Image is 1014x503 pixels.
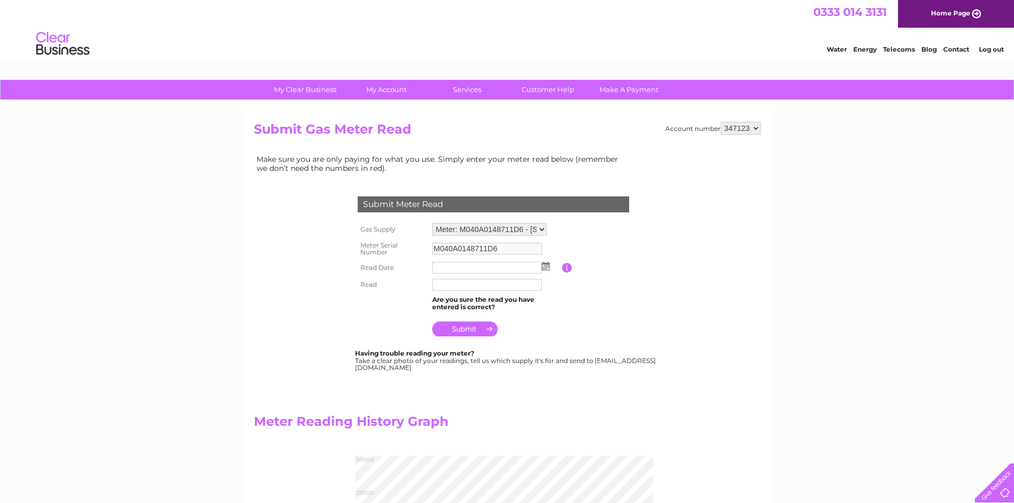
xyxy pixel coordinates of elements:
a: My Clear Business [261,80,349,100]
a: Services [423,80,511,100]
b: Having trouble reading your meter? [355,349,474,357]
h2: Submit Gas Meter Read [254,122,761,142]
a: Customer Help [504,80,592,100]
td: Are you sure the read you have entered is correct? [430,293,562,314]
a: Telecoms [883,45,915,53]
th: Read Date [355,259,430,276]
td: Make sure you are only paying for what you use. Simply enter your meter read below (remember we d... [254,152,626,175]
h2: Meter Reading History Graph [254,414,626,434]
th: Read [355,276,430,293]
a: My Account [342,80,430,100]
a: 0333 014 3131 [813,5,887,19]
th: Meter Serial Number [355,238,430,260]
a: Blog [921,45,937,53]
img: ... [542,262,550,270]
div: Clear Business is a trading name of Verastar Limited (registered in [GEOGRAPHIC_DATA] No. 3667643... [256,6,759,52]
img: logo.png [36,28,90,60]
input: Information [562,263,572,273]
a: Water [827,45,847,53]
a: Contact [943,45,969,53]
a: Energy [853,45,877,53]
th: Gas Supply [355,220,430,238]
a: Make A Payment [585,80,673,100]
a: Log out [979,45,1004,53]
input: Submit [432,321,498,336]
div: Account number [665,122,761,135]
div: Take a clear photo of your readings, tell us which supply it's for and send to [EMAIL_ADDRESS][DO... [355,350,657,372]
div: Submit Meter Read [358,196,629,212]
